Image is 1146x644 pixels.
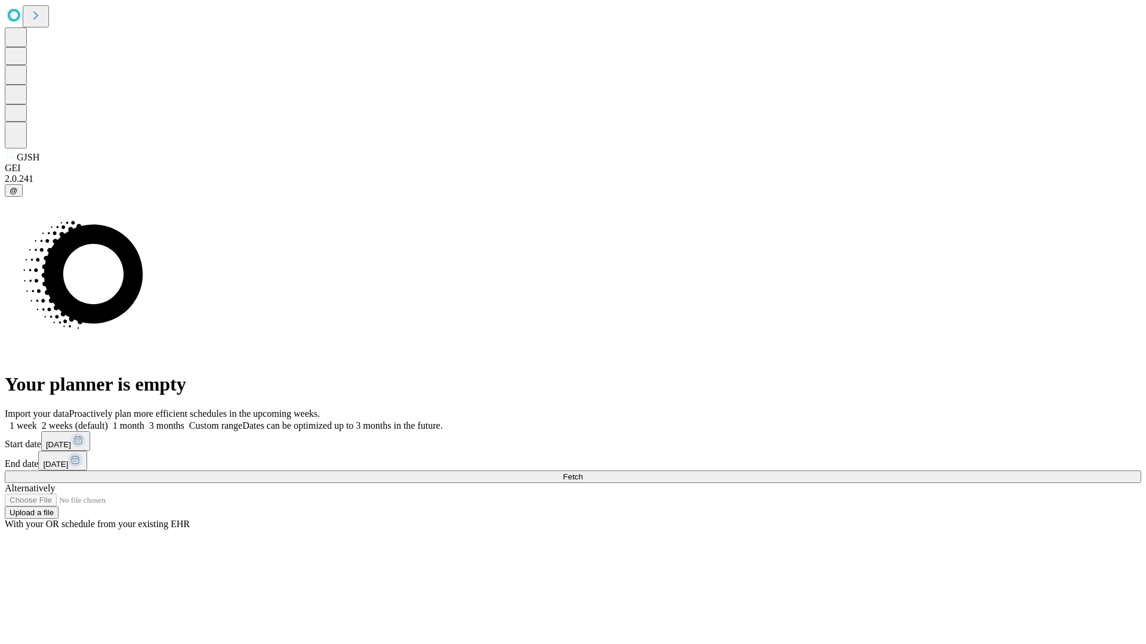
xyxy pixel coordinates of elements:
span: 3 months [149,420,184,431]
div: GEI [5,163,1141,174]
span: Alternatively [5,483,55,493]
span: Dates can be optimized up to 3 months in the future. [242,420,442,431]
button: @ [5,184,23,197]
button: Upload a file [5,506,58,519]
span: Proactively plan more efficient schedules in the upcoming weeks. [69,408,320,419]
span: Import your data [5,408,69,419]
span: Custom range [189,420,242,431]
button: [DATE] [38,451,87,470]
div: Start date [5,431,1141,451]
span: GJSH [17,152,39,162]
span: [DATE] [46,440,71,449]
button: Fetch [5,470,1141,483]
span: @ [10,186,18,195]
div: 2.0.241 [5,174,1141,184]
span: With your OR schedule from your existing EHR [5,519,190,529]
span: 2 weeks (default) [42,420,108,431]
h1: Your planner is empty [5,373,1141,395]
span: 1 week [10,420,37,431]
div: End date [5,451,1141,470]
span: 1 month [113,420,144,431]
button: [DATE] [41,431,90,451]
span: Fetch [563,472,583,481]
span: [DATE] [43,460,68,469]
